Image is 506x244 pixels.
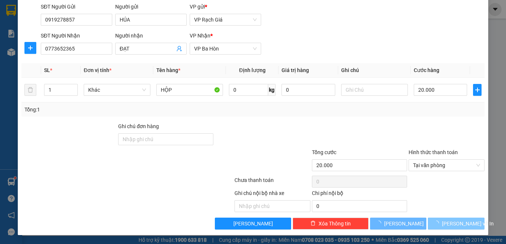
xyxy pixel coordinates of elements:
[268,84,276,96] span: kg
[24,105,196,114] div: Tổng: 1
[84,67,111,73] span: Đơn vị tính
[44,67,50,73] span: SL
[115,32,187,40] div: Người nhận
[234,200,310,212] input: Nhập ghi chú
[57,42,118,59] strong: [STREET_ADDRESS] Châu
[176,46,182,52] span: user-add
[234,176,311,189] div: Chưa thanh toán
[319,219,351,228] span: Xóa Thông tin
[384,219,424,228] span: [PERSON_NAME]
[190,33,210,39] span: VP Nhận
[312,149,336,155] span: Tổng cước
[234,189,310,200] div: Ghi chú nội bộ nhà xe
[3,21,41,29] span: VP Rạch Giá
[41,32,112,40] div: SĐT Người Nhận
[215,218,291,230] button: [PERSON_NAME]
[3,30,56,46] strong: 260A, [PERSON_NAME]
[190,3,261,11] div: VP gửi
[57,17,123,33] span: VP [GEOGRAPHIC_DATA]
[3,48,55,72] span: Điện thoại:
[156,67,180,73] span: Tên hàng
[312,189,407,200] div: Chi phí nội bộ
[338,63,411,78] th: Ghi chú
[282,67,309,73] span: Giá trị hàng
[413,160,480,171] span: Tại văn phòng
[409,149,458,155] label: Hình thức thanh toán
[434,221,442,226] span: loading
[194,43,257,54] span: VP Ba Hòn
[194,14,257,25] span: VP Rạch Giá
[473,87,481,93] span: plus
[25,45,36,51] span: plus
[57,34,118,59] span: Địa chỉ:
[156,84,223,96] input: VD: Bàn, Ghế
[233,219,273,228] span: [PERSON_NAME]
[115,3,187,11] div: Người gửi
[239,67,265,73] span: Định lượng
[414,67,439,73] span: Cước hàng
[41,3,112,11] div: SĐT Người Gửi
[24,42,36,54] button: plus
[341,84,408,96] input: Ghi Chú
[473,84,482,96] button: plus
[293,218,369,230] button: deleteXóa Thông tin
[282,84,335,96] input: 0
[310,221,316,227] span: delete
[442,219,494,228] span: [PERSON_NAME] và In
[370,218,427,230] button: [PERSON_NAME]
[24,84,36,96] button: delete
[12,3,114,14] strong: NHÀ XE [PERSON_NAME]
[118,123,159,129] label: Ghi chú đơn hàng
[88,84,146,95] span: Khác
[428,218,485,230] button: [PERSON_NAME] và In
[376,221,384,226] span: loading
[118,133,213,145] input: Ghi chú đơn hàng
[3,30,56,46] span: Địa chỉ:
